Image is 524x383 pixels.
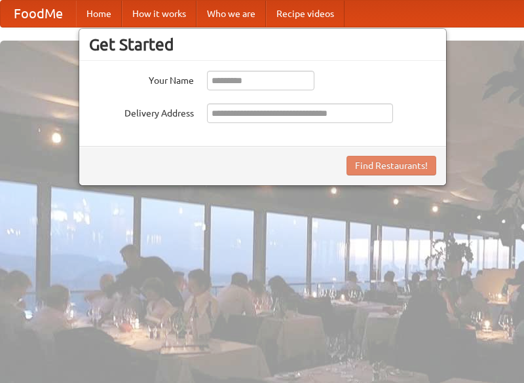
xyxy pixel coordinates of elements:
label: Delivery Address [89,103,194,120]
a: Home [76,1,122,27]
button: Find Restaurants! [346,156,436,175]
a: How it works [122,1,196,27]
a: Recipe videos [266,1,345,27]
h3: Get Started [89,35,436,54]
a: Who we are [196,1,266,27]
label: Your Name [89,71,194,87]
a: FoodMe [1,1,76,27]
